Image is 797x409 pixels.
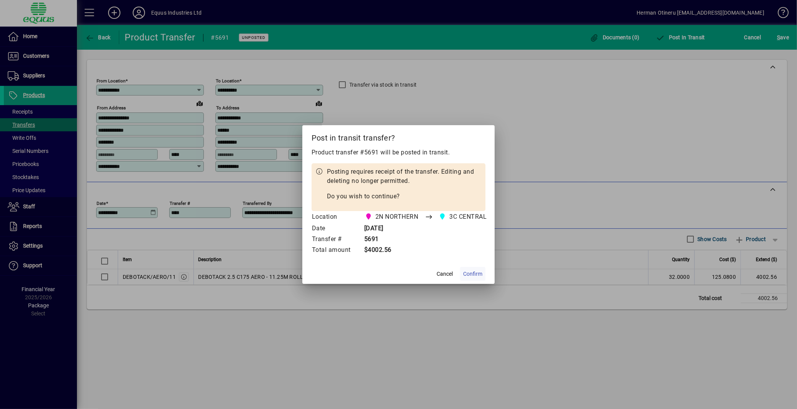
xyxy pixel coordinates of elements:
button: Cancel [432,267,457,281]
span: 3C CENTRAL [437,211,490,222]
button: Confirm [460,267,485,281]
td: Total amount [312,245,358,256]
span: Confirm [463,270,482,278]
td: $4002.56 [358,245,502,256]
span: 3C CENTRAL [450,212,487,221]
p: Do you wish to continue? [327,192,482,201]
span: 2N NORTHERN [375,212,419,221]
td: Location [312,211,358,223]
td: 5691 [358,234,502,245]
p: Posting requires receipt of the transfer. Editing and deleting no longer permitted. [327,167,482,186]
td: [DATE] [358,223,502,234]
span: 2N NORTHERN [363,211,422,222]
p: Product transfer #5691 will be posted in transit. [312,148,485,157]
td: Transfer # [312,234,358,245]
span: Cancel [437,270,453,278]
h2: Post in transit transfer? [302,125,495,148]
td: Date [312,223,358,234]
